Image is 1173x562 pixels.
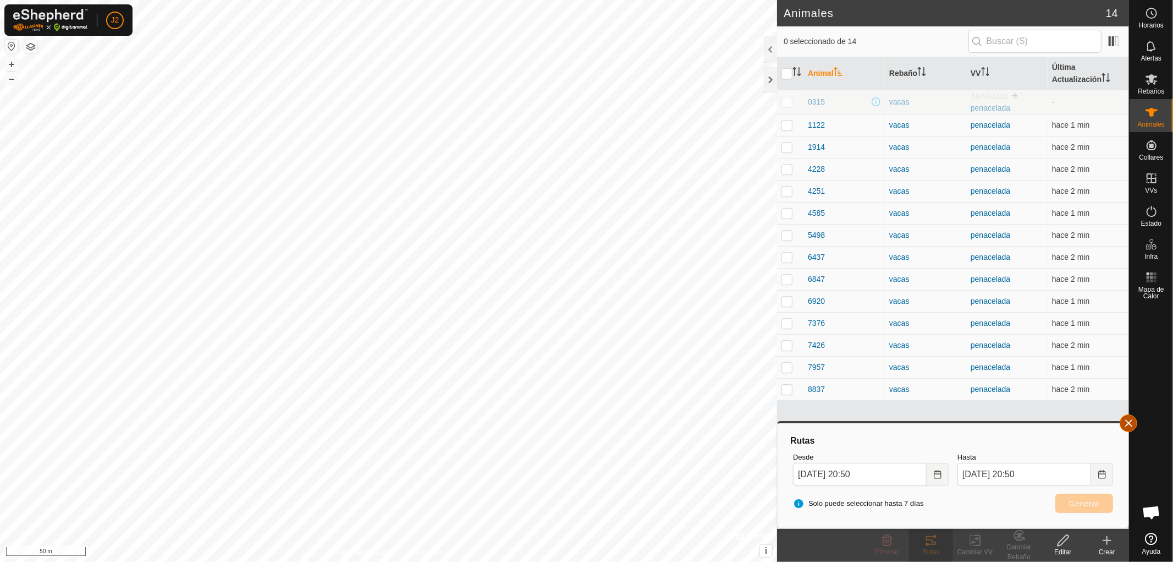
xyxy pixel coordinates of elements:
[784,7,1106,20] h2: Animales
[971,103,1010,112] a: penacelada
[1130,528,1173,559] a: Ayuda
[808,96,825,108] span: 0315
[808,362,825,373] span: 7957
[792,69,801,78] p-sorticon: Activar para ordenar
[971,363,1010,372] a: penacelada
[875,548,899,556] span: Eliminar
[808,274,825,285] span: 6847
[1052,121,1089,129] span: 27 sept 2025, 20:48
[889,119,962,131] div: vacas
[909,547,953,557] div: Rutas
[1138,88,1164,95] span: Rebaños
[1052,341,1089,350] span: 27 sept 2025, 20:47
[1085,547,1129,557] div: Crear
[1091,463,1113,486] button: Choose Date
[889,208,962,219] div: vacas
[1052,253,1089,261] span: 27 sept 2025, 20:47
[1055,494,1113,513] button: Generar
[1052,97,1055,106] span: -
[1144,253,1158,260] span: Infra
[971,275,1010,283] a: penacelada
[834,69,842,78] p-sorticon: Activar para ordenar
[793,452,949,463] label: Desde
[1052,385,1089,394] span: 27 sept 2025, 20:47
[953,547,997,557] div: Cambiar VV
[808,252,825,263] span: 6437
[760,545,772,557] button: i
[332,548,395,558] a: Política de Privacidad
[1141,220,1161,227] span: Estado
[889,384,962,395] div: vacas
[1052,143,1089,151] span: 27 sept 2025, 20:47
[971,231,1010,239] a: penacelada
[889,252,962,263] div: vacas
[971,385,1010,394] a: penacelada
[803,57,885,90] th: Animal
[793,498,924,509] span: Solo puede seleccionar hasta 7 días
[889,318,962,329] div: vacas
[1145,187,1157,194] span: VVs
[111,14,119,26] span: J2
[971,165,1010,173] a: penacelada
[1132,286,1170,299] span: Mapa de Calor
[1052,297,1089,305] span: 27 sept 2025, 20:47
[889,163,962,175] div: vacas
[981,69,990,78] p-sorticon: Activar para ordenar
[971,143,1010,151] a: penacelada
[1141,55,1161,62] span: Alertas
[927,463,949,486] button: Choose Date
[889,362,962,373] div: vacas
[409,548,445,558] a: Contáctenos
[889,340,962,351] div: vacas
[971,341,1010,350] a: penacelada
[917,69,926,78] p-sorticon: Activar para ordenar
[1048,57,1129,90] th: Última Actualización
[957,452,1113,463] label: Hasta
[889,274,962,285] div: vacas
[966,57,1048,90] th: VV
[971,121,1010,129] a: penacelada
[789,434,1117,448] div: Rutas
[971,253,1010,261] a: penacelada
[1041,547,1085,557] div: Editar
[808,318,825,329] span: 7376
[889,96,962,108] div: vacas
[808,230,825,241] span: 5498
[1052,209,1089,217] span: 27 sept 2025, 20:48
[24,40,37,53] button: Capas del Mapa
[1052,363,1089,372] span: 27 sept 2025, 20:48
[1069,499,1099,508] span: Generar
[1102,75,1110,84] p-sorticon: Activar para ordenar
[5,58,18,71] button: +
[1142,548,1161,555] span: Ayuda
[1052,231,1089,239] span: 27 sept 2025, 20:47
[889,230,962,241] div: vacas
[765,546,767,555] span: i
[5,72,18,85] button: –
[784,36,968,47] span: 0 seleccionado de 14
[13,9,88,31] img: Logo Gallagher
[971,209,1010,217] a: penacelada
[889,141,962,153] div: vacas
[971,187,1010,195] a: penacelada
[1106,5,1118,21] span: 14
[808,141,825,153] span: 1914
[808,384,825,395] span: 8837
[971,297,1010,305] a: penacelada
[971,92,1008,101] span: APAGADO
[1010,91,1019,100] img: hasta
[808,340,825,351] span: 7426
[1052,187,1089,195] span: 27 sept 2025, 20:47
[1138,121,1165,128] span: Animales
[808,185,825,197] span: 4251
[5,40,18,53] button: Restablecer Mapa
[808,163,825,175] span: 4228
[1139,154,1163,161] span: Collares
[1139,22,1164,29] span: Horarios
[889,185,962,197] div: vacas
[808,296,825,307] span: 6920
[968,30,1102,53] input: Buscar (S)
[889,296,962,307] div: vacas
[997,542,1041,562] div: Cambiar Rebaño
[1052,275,1089,283] span: 27 sept 2025, 20:47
